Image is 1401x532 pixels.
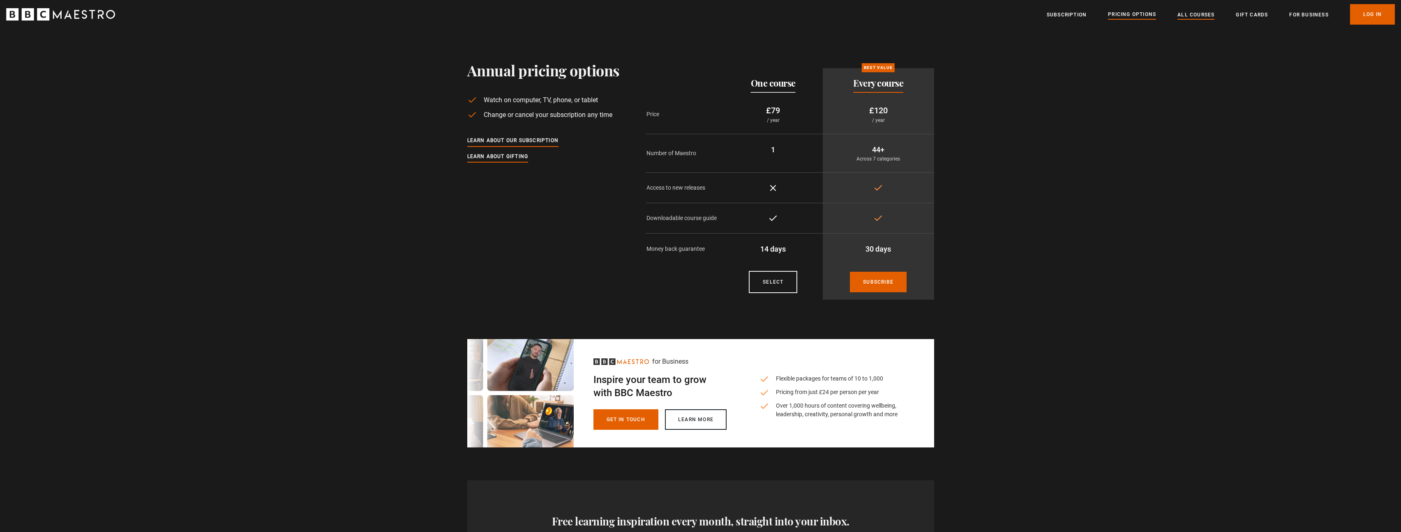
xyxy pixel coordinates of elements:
p: 44+ [829,144,928,155]
a: Pricing Options [1108,10,1156,19]
a: For business [1289,11,1328,19]
a: Courses [749,271,797,293]
a: Subscribe [850,272,907,292]
p: 30 days [829,243,928,255]
p: £79 [730,104,816,117]
p: Downloadable course guide [646,214,724,222]
li: Over 1,000 hours of content covering wellbeing, leadership, creativity, personal growth and more [759,401,901,419]
a: Log In [1350,4,1395,25]
h2: Every course [853,78,903,88]
h2: Inspire your team to grow with BBC Maestro [593,373,727,399]
svg: BBC Maestro [6,8,115,21]
img: business-signpost-desktop.webp [467,339,574,447]
svg: BBC Maestro [593,358,649,365]
a: Gift Cards [1236,11,1268,19]
nav: Primary [1047,4,1395,25]
p: / year [829,117,928,124]
a: Learn about gifting [467,152,529,161]
a: Learn more [665,409,727,430]
li: Change or cancel your subscription any time [467,110,620,120]
li: Pricing from just £24 per person per year [759,388,901,397]
p: Best value [862,63,895,72]
h1: Annual pricing options [467,62,620,79]
a: Learn about our subscription [467,136,559,145]
a: All Courses [1177,11,1214,19]
li: Flexible packages for teams of 10 to 1,000 [759,374,901,383]
a: Subscription [1047,11,1087,19]
li: Watch on computer, TV, phone, or tablet [467,95,620,105]
h2: One course [751,78,796,88]
p: Access to new releases [646,183,724,192]
p: / year [730,117,816,124]
a: Get in touch [593,409,658,430]
p: £120 [829,104,928,117]
p: Price [646,110,724,119]
p: Across 7 categories [829,155,928,163]
h3: Free learning inspiration every month, straight into your inbox. [474,513,928,530]
p: Number of Maestro [646,149,724,158]
p: Money back guarantee [646,245,724,253]
p: 14 days [730,243,816,255]
p: 1 [730,144,816,155]
p: for Business [652,357,688,367]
